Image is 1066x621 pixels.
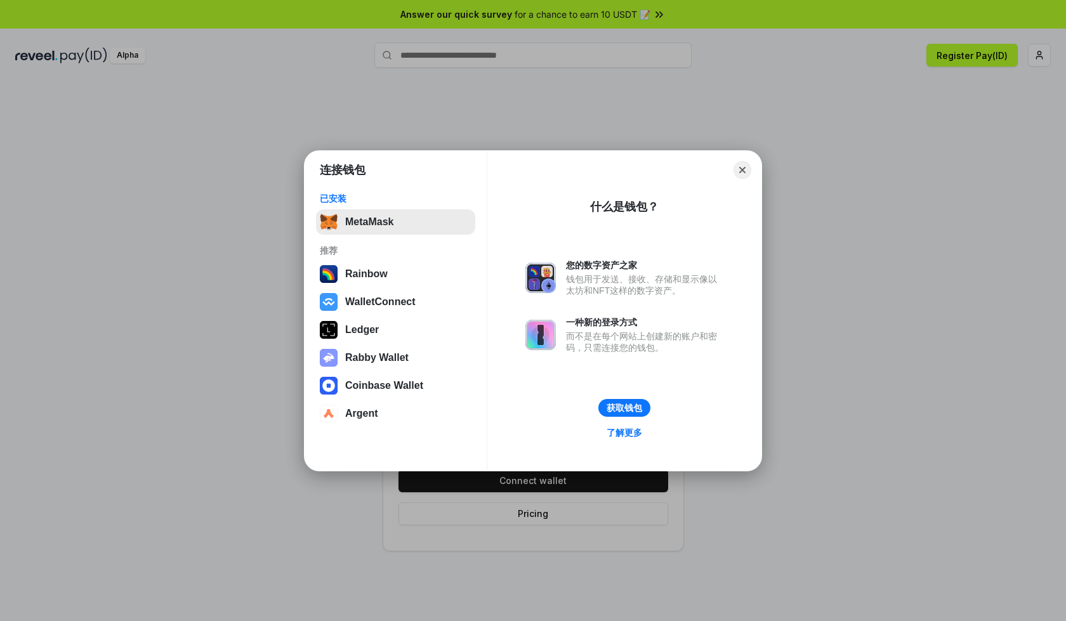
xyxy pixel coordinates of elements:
[320,321,338,339] img: svg+xml,%3Csvg%20xmlns%3D%22http%3A%2F%2Fwww.w3.org%2F2000%2Fsvg%22%20width%3D%2228%22%20height%3...
[316,209,475,235] button: MetaMask
[316,401,475,426] button: Argent
[316,317,475,343] button: Ledger
[316,261,475,287] button: Rainbow
[345,324,379,336] div: Ledger
[607,402,642,414] div: 获取钱包
[607,427,642,438] div: 了解更多
[320,162,365,178] h1: 连接钱包
[320,293,338,311] img: svg+xml,%3Csvg%20width%3D%2228%22%20height%3D%2228%22%20viewBox%3D%220%200%2028%2028%22%20fill%3D...
[320,405,338,422] img: svg+xml,%3Csvg%20width%3D%2228%22%20height%3D%2228%22%20viewBox%3D%220%200%2028%2028%22%20fill%3D...
[599,424,650,441] a: 了解更多
[320,193,471,204] div: 已安装
[566,317,723,328] div: 一种新的登录方式
[316,345,475,370] button: Rabby Wallet
[345,408,378,419] div: Argent
[566,330,723,353] div: 而不是在每个网站上创建新的账户和密码，只需连接您的钱包。
[345,296,416,308] div: WalletConnect
[320,213,338,231] img: svg+xml,%3Csvg%20fill%3D%22none%22%20height%3D%2233%22%20viewBox%3D%220%200%2035%2033%22%20width%...
[590,199,659,214] div: 什么是钱包？
[525,320,556,350] img: svg+xml,%3Csvg%20xmlns%3D%22http%3A%2F%2Fwww.w3.org%2F2000%2Fsvg%22%20fill%3D%22none%22%20viewBox...
[345,216,393,228] div: MetaMask
[598,399,650,417] button: 获取钱包
[316,373,475,398] button: Coinbase Wallet
[734,161,751,179] button: Close
[320,349,338,367] img: svg+xml,%3Csvg%20xmlns%3D%22http%3A%2F%2Fwww.w3.org%2F2000%2Fsvg%22%20fill%3D%22none%22%20viewBox...
[345,380,423,391] div: Coinbase Wallet
[316,289,475,315] button: WalletConnect
[566,273,723,296] div: 钱包用于发送、接收、存储和显示像以太坊和NFT这样的数字资产。
[345,268,388,280] div: Rainbow
[320,245,471,256] div: 推荐
[566,259,723,271] div: 您的数字资产之家
[320,377,338,395] img: svg+xml,%3Csvg%20width%3D%2228%22%20height%3D%2228%22%20viewBox%3D%220%200%2028%2028%22%20fill%3D...
[345,352,409,363] div: Rabby Wallet
[525,263,556,293] img: svg+xml,%3Csvg%20xmlns%3D%22http%3A%2F%2Fwww.w3.org%2F2000%2Fsvg%22%20fill%3D%22none%22%20viewBox...
[320,265,338,283] img: svg+xml,%3Csvg%20width%3D%22120%22%20height%3D%22120%22%20viewBox%3D%220%200%20120%20120%22%20fil...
